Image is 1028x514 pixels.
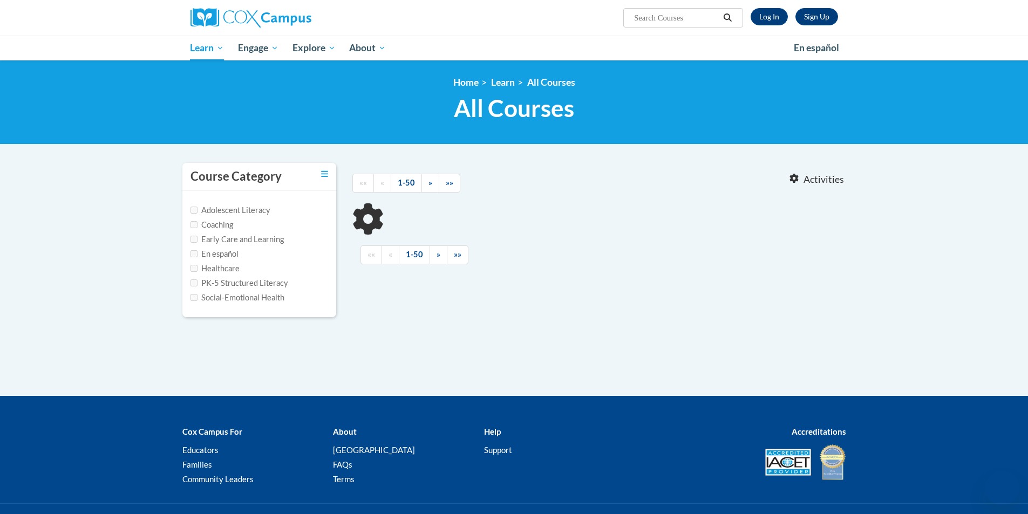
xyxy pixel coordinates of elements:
[190,8,396,28] a: Cox Campus
[190,8,311,28] img: Cox Campus
[453,77,479,88] a: Home
[804,174,844,186] span: Activities
[360,245,382,264] a: Begining
[333,474,355,484] a: Terms
[190,263,240,275] label: Healthcare
[190,42,224,54] span: Learn
[454,94,574,122] span: All Courses
[190,236,198,243] input: Checkbox for Options
[751,8,788,25] a: Log In
[190,168,282,185] h3: Course Category
[367,250,375,259] span: ««
[421,174,439,193] a: Next
[439,174,460,193] a: End
[454,250,461,259] span: »»
[333,460,352,469] a: FAQs
[182,445,219,455] a: Educators
[183,36,232,60] a: Learn
[352,174,374,193] a: Begining
[484,445,512,455] a: Support
[190,219,233,231] label: Coaching
[380,178,384,187] span: «
[787,37,846,59] a: En español
[190,250,198,257] input: Checkbox for Options
[190,221,198,228] input: Checkbox for Options
[190,204,270,216] label: Adolescent Literacy
[359,178,367,187] span: ««
[765,449,811,476] img: Accredited IACET® Provider
[447,245,468,264] a: End
[182,460,212,469] a: Families
[174,36,854,60] div: Main menu
[190,207,198,214] input: Checkbox for Options
[428,178,432,187] span: »
[399,245,430,264] a: 1-50
[342,36,393,60] a: About
[238,42,278,54] span: Engage
[795,8,838,25] a: Register
[231,36,285,60] a: Engage
[190,265,198,272] input: Checkbox for Options
[190,234,284,245] label: Early Care and Learning
[794,42,839,53] span: En español
[190,277,288,289] label: PK-5 Structured Literacy
[373,174,391,193] a: Previous
[190,294,198,301] input: Checkbox for Options
[389,250,392,259] span: «
[391,174,422,193] a: 1-50
[349,42,386,54] span: About
[333,445,415,455] a: [GEOGRAPHIC_DATA]
[633,11,719,24] input: Search Courses
[527,77,575,88] a: All Courses
[792,427,846,436] b: Accreditations
[292,42,336,54] span: Explore
[182,474,254,484] a: Community Leaders
[190,279,198,286] input: Checkbox for Options
[182,427,242,436] b: Cox Campus For
[382,245,399,264] a: Previous
[719,11,736,24] button: Search
[430,245,447,264] a: Next
[491,77,515,88] a: Learn
[285,36,343,60] a: Explore
[321,168,328,180] a: Toggle collapse
[190,292,284,304] label: Social-Emotional Health
[985,471,1019,505] iframe: Button to launch messaging window
[819,443,846,481] img: IDA® Accredited
[446,178,453,187] span: »»
[437,250,440,259] span: »
[190,248,239,260] label: En español
[484,427,501,436] b: Help
[333,427,357,436] b: About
